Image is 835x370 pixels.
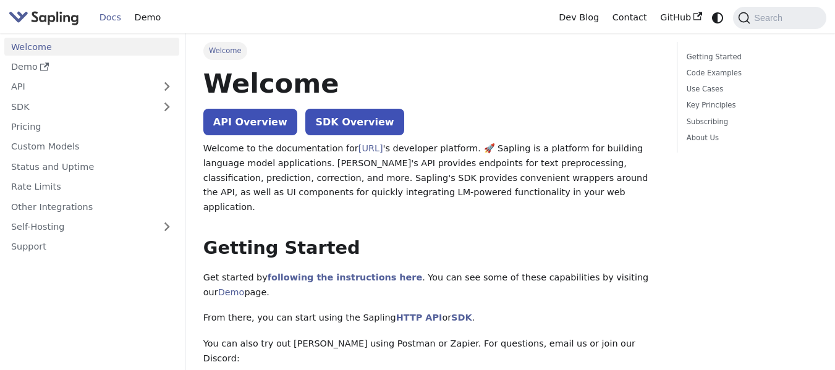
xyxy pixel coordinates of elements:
a: Welcome [4,38,179,56]
span: Search [750,13,790,23]
a: following the instructions here [268,272,422,282]
a: Dev Blog [552,8,605,27]
a: Getting Started [687,51,813,63]
h2: Getting Started [203,237,659,259]
p: You can also try out [PERSON_NAME] using Postman or Zapier. For questions, email us or join our D... [203,337,659,366]
button: Search (Command+K) [733,7,826,29]
a: Contact [606,8,654,27]
a: Status and Uptime [4,158,179,175]
a: SDK [451,313,472,322]
a: API [4,78,155,96]
a: Rate Limits [4,178,179,196]
button: Expand sidebar category 'API' [155,78,179,96]
a: Sapling.aiSapling.ai [9,9,83,27]
a: Key Principles [687,99,813,111]
a: API Overview [203,109,297,135]
a: [URL] [358,143,383,153]
p: From there, you can start using the Sapling or . [203,311,659,326]
a: HTTP API [396,313,443,322]
a: SDK [4,98,155,116]
a: Self-Hosting [4,218,179,236]
h1: Welcome [203,67,659,100]
a: Use Cases [687,83,813,95]
img: Sapling.ai [9,9,79,27]
a: Demo [128,8,167,27]
p: Welcome to the documentation for 's developer platform. 🚀 Sapling is a platform for building lang... [203,141,659,215]
a: Pricing [4,118,179,136]
a: SDK Overview [305,109,404,135]
p: Get started by . You can see some of these capabilities by visiting our page. [203,271,659,300]
a: Demo [218,287,245,297]
button: Switch between dark and light mode (currently system mode) [709,9,727,27]
a: About Us [687,132,813,144]
a: Custom Models [4,138,179,156]
a: Support [4,238,179,256]
a: Demo [4,58,179,76]
a: GitHub [653,8,708,27]
a: Subscribing [687,116,813,128]
nav: Breadcrumbs [203,42,659,59]
button: Expand sidebar category 'SDK' [155,98,179,116]
span: Welcome [203,42,247,59]
a: Code Examples [687,67,813,79]
a: Other Integrations [4,198,179,216]
a: Docs [93,8,128,27]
